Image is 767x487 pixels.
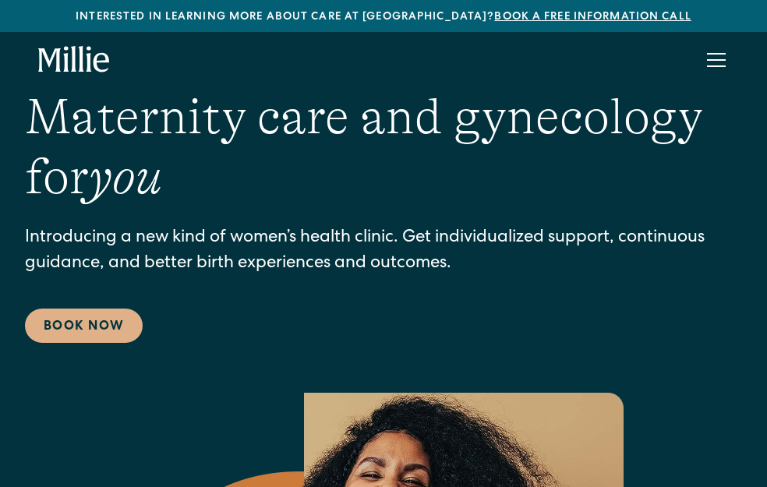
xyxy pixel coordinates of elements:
[25,9,742,26] div: Interested in learning more about care at [GEOGRAPHIC_DATA]?
[698,41,729,79] div: menu
[89,149,162,205] em: you
[38,46,110,74] a: home
[25,226,742,277] p: Introducing a new kind of women’s health clinic. Get individualized support, continuous guidance,...
[25,309,143,343] a: Book Now
[25,87,742,207] h1: Maternity care and gynecology for
[494,12,691,23] a: Book a free information call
